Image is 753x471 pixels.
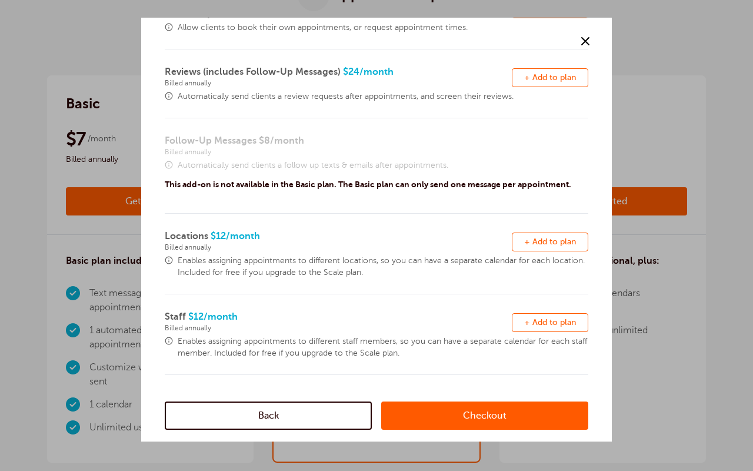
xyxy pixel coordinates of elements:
[178,22,588,34] span: Allow clients to book their own appointments, or request appointment times.
[165,402,372,430] a: Back
[204,311,238,322] span: /month
[165,180,571,190] p: This add-on is not available in the Basic plan. The Basic plan can only send one message per appo...
[178,160,588,171] span: Automatically send clients a follow up texts & emails after appointments.
[524,73,576,82] span: + Add to plan
[165,79,512,87] span: Billed annually
[165,311,186,322] span: Staff
[165,324,512,332] span: Billed annually
[178,255,588,278] span: Enables assigning appointments to different locations, so you can have a separate calendar for ea...
[270,135,304,146] span: /month
[165,243,512,251] span: Billed annually
[178,91,588,102] span: Automatically send clients a review requests after appointments, and screen their reviews.
[512,68,588,87] button: + Add to plan
[165,148,588,156] span: Billed annually
[381,402,588,430] a: Checkout
[178,336,588,359] span: Enables assigning appointments to different staff members, so you can have a separate calendar fo...
[512,313,588,332] button: + Add to plan
[359,67,394,77] span: /month
[226,231,260,241] span: /month
[524,237,576,246] span: + Add to plan
[165,135,256,146] span: Follow-Up Messages
[512,233,588,251] button: + Add to plan
[524,318,576,327] span: + Add to plan
[165,231,208,241] span: Locations
[165,67,341,77] span: Reviews (includes Follow-Up Messages)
